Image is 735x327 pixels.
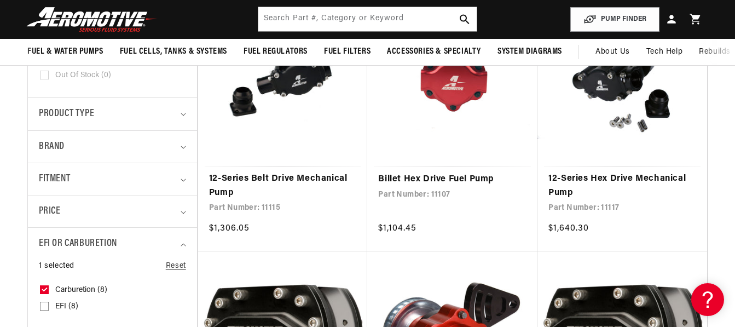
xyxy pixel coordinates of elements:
span: Accessories & Specialty [387,46,481,58]
span: Rebuilds [699,46,731,58]
span: Price [39,204,60,219]
summary: EFI or Carburetion (1 selected) [39,228,186,260]
a: Reset [166,260,186,272]
span: Out of stock (0) [55,71,111,81]
summary: Fuel Regulators [235,39,316,65]
summary: Fitment (0 selected) [39,163,186,196]
span: Fuel & Water Pumps [27,46,103,58]
button: search button [453,7,477,31]
span: Fuel Filters [324,46,371,58]
input: Search by Part Number, Category or Keyword [258,7,477,31]
summary: Fuel & Water Pumps [19,39,112,65]
span: Product type [39,106,94,122]
summary: Fuel Cells, Tanks & Systems [112,39,235,65]
a: 12-Series Belt Drive Mechanical Pump [209,172,357,200]
summary: Price [39,196,186,227]
summary: Brand (0 selected) [39,131,186,163]
span: Fitment [39,171,70,187]
span: About Us [595,48,630,56]
summary: Accessories & Specialty [379,39,489,65]
span: Brand [39,139,65,155]
span: System Diagrams [497,46,562,58]
span: Fuel Cells, Tanks & Systems [120,46,227,58]
img: Aeromotive [24,7,160,32]
span: Tech Help [646,46,682,58]
button: PUMP FINDER [570,7,659,32]
summary: System Diagrams [489,39,570,65]
a: 12-Series Hex Drive Mechanical Pump [548,172,696,200]
summary: Fuel Filters [316,39,379,65]
a: About Us [587,39,638,65]
span: Fuel Regulators [244,46,308,58]
a: Billet Hex Drive Fuel Pump [378,173,526,187]
span: 1 selected [39,260,74,272]
span: EFI (8) [55,302,78,312]
summary: Tech Help [638,39,691,65]
span: EFI or Carburetion [39,236,117,252]
span: Carburetion (8) [55,285,107,295]
summary: Product type (0 selected) [39,98,186,130]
